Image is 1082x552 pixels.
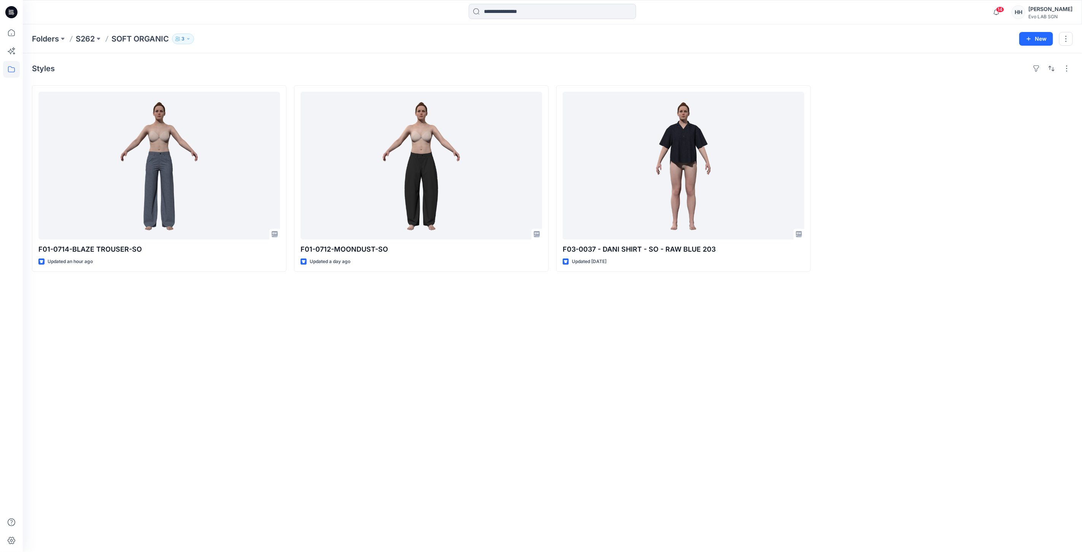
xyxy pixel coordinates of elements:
[310,258,350,266] p: Updated a day ago
[1012,5,1025,19] div: HH
[301,244,542,255] p: F01-0712-MOONDUST-SO
[76,34,95,44] a: S262
[301,92,542,239] a: F01-0712-MOONDUST-SO
[1028,5,1072,14] div: [PERSON_NAME]
[1019,32,1053,46] button: New
[1028,14,1072,19] div: Evo LAB SGN
[572,258,606,266] p: Updated [DATE]
[181,35,185,43] p: 3
[38,244,280,255] p: F01-0714-BLAZE TROUSER-SO
[111,34,169,44] p: SOFT ORGANIC
[563,92,804,239] a: F03-0037 - DANI SHIRT - SO - RAW BLUE 203
[172,34,194,44] button: 3
[996,6,1004,13] span: 14
[48,258,93,266] p: Updated an hour ago
[563,244,804,255] p: F03-0037 - DANI SHIRT - SO - RAW BLUE 203
[32,34,59,44] a: Folders
[32,64,55,73] h4: Styles
[38,92,280,239] a: F01-0714-BLAZE TROUSER-SO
